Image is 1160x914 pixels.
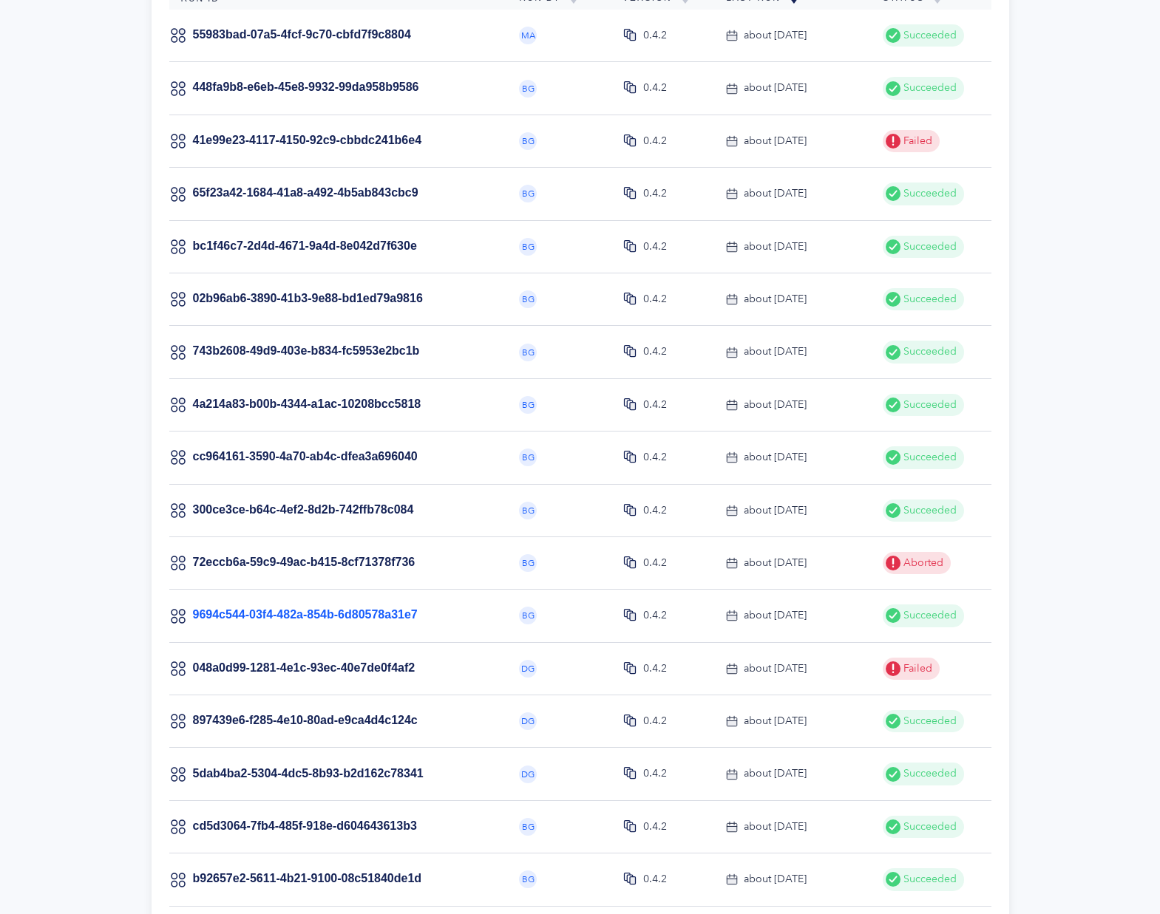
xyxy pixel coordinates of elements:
[643,819,667,835] div: 0.4.2
[521,770,535,779] span: DG
[643,713,667,729] div: 0.4.2
[744,239,807,255] div: about [DATE]
[193,556,416,568] a: 72eccb6a-59c9-49ac-b415-8cf71378f736
[900,133,932,149] span: Failed
[643,291,667,307] div: 0.4.2
[643,765,667,782] div: 0.4.2
[744,449,807,465] div: about [DATE]
[521,31,535,40] span: MA
[643,661,667,677] div: 0.4.2
[522,822,535,831] span: BG
[744,133,807,149] div: about [DATE]
[193,767,424,780] a: 5dab4ba2-5304-4dc5-8b93-b2d162c78341
[522,875,535,884] span: BG
[643,133,667,149] div: 0.4.2
[744,765,807,782] div: about [DATE]
[522,242,535,251] span: BG
[193,608,418,621] a: 9694c544-03f4-482a-854b-6d80578a31e7
[900,661,932,677] span: Failed
[193,28,411,41] a: 55983bad-07a5-4fcf-9c70-cbfd7f9c8804
[193,661,416,674] a: 048a0d99-1281-4e1c-93ec-40e7de0f4af2
[193,450,418,463] a: cc964161-3590-4a70-ab4c-dfea3a696040
[643,397,667,413] div: 0.4.2
[643,344,667,360] div: 0.4.2
[900,502,957,519] span: Succeeded
[900,555,943,571] span: Aborted
[643,449,667,465] div: 0.4.2
[522,189,535,198] span: BG
[522,137,535,146] span: BG
[744,607,807,624] div: about [DATE]
[522,453,535,462] span: BG
[193,872,422,884] a: b92657e2-5611-4b21-9100-08c51840de1d
[744,819,807,835] div: about [DATE]
[643,555,667,571] div: 0.4.2
[643,871,667,887] div: 0.4.2
[522,400,535,409] span: BG
[193,186,418,199] a: 65f23a42-1684-41a8-a492-4b5ab843cbc9
[744,291,807,307] div: about [DATE]
[193,398,421,410] a: 4a214a83-b00b-4344-a1ac-10208bcc5818
[522,84,535,93] span: BG
[521,664,535,673] span: DG
[900,713,957,729] span: Succeeded
[643,80,667,96] div: 0.4.2
[744,502,807,519] div: about [DATE]
[193,714,418,726] a: 897439e6-f285-4e10-80ad-e9ca4d4c124c
[193,292,423,304] a: 02b96ab6-3890-41b3-9e88-bd1ed79a9816
[744,713,807,729] div: about [DATE]
[193,239,417,252] a: bc1f46c7-2d4d-4671-9a4d-8e042d7f630e
[643,607,667,624] div: 0.4.2
[643,502,667,519] div: 0.4.2
[900,27,957,44] span: Succeeded
[900,397,957,413] span: Succeeded
[193,819,417,832] a: cd5d3064-7fb4-485f-918e-d604643613b3
[744,871,807,887] div: about [DATE]
[744,80,807,96] div: about [DATE]
[744,344,807,360] div: about [DATE]
[643,185,667,202] div: 0.4.2
[521,717,535,726] span: DG
[744,185,807,202] div: about [DATE]
[744,661,807,677] div: about [DATE]
[193,134,422,146] a: 41e99e23-4117-4150-92c9-cbbdc241b6e4
[900,344,957,360] span: Succeeded
[900,449,957,465] span: Succeeded
[900,291,957,307] span: Succeeded
[522,611,535,620] span: BG
[522,348,535,357] span: BG
[522,295,535,304] span: BG
[643,239,667,255] div: 0.4.2
[522,559,535,567] span: BG
[193,344,420,357] a: 743b2608-49d9-403e-b834-fc5953e2bc1b
[900,607,957,624] span: Succeeded
[193,503,414,516] a: 300ce3ce-b64c-4ef2-8d2b-742ffb78c084
[900,765,957,782] span: Succeeded
[900,819,957,835] span: Succeeded
[900,80,957,96] span: Succeeded
[744,397,807,413] div: about [DATE]
[900,871,957,887] span: Succeeded
[643,27,667,44] div: 0.4.2
[522,506,535,515] span: BG
[744,555,807,571] div: about [DATE]
[744,27,807,44] div: about [DATE]
[900,239,957,255] span: Succeeded
[193,81,419,93] a: 448fa9b8-e6eb-45e8-9932-99da958b9586
[900,185,957,202] span: Succeeded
